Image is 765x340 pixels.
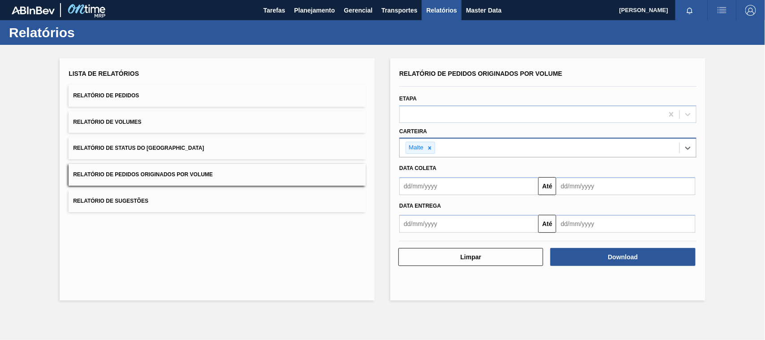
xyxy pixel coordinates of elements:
div: Malte [406,142,425,153]
input: dd/mm/yyyy [399,177,538,195]
input: dd/mm/yyyy [556,177,695,195]
span: Gerencial [344,5,373,16]
span: Relatório de Sugestões [73,198,148,204]
button: Download [550,248,695,266]
button: Relatório de Sugestões [69,190,366,212]
button: Relatório de Volumes [69,111,366,133]
input: dd/mm/yyyy [556,215,695,233]
button: Relatório de Pedidos [69,85,366,107]
span: Relatório de Volumes [73,119,141,125]
button: Até [538,177,556,195]
button: Relatório de Status do [GEOGRAPHIC_DATA] [69,137,366,159]
label: Carteira [399,128,427,135]
span: Data coleta [399,165,437,171]
span: Relatórios [426,5,457,16]
img: Logout [745,5,756,16]
button: Até [538,215,556,233]
span: Relatório de Status do [GEOGRAPHIC_DATA] [73,145,204,151]
button: Limpar [398,248,543,266]
span: Planejamento [294,5,335,16]
span: Data entrega [399,203,441,209]
span: Transportes [381,5,417,16]
input: dd/mm/yyyy [399,215,538,233]
span: Master Data [466,5,501,16]
button: Relatório de Pedidos Originados por Volume [69,164,366,186]
button: Notificações [675,4,704,17]
img: TNhmsLtSVTkK8tSr43FrP2fwEKptu5GPRR3wAAAABJRU5ErkJggg== [12,6,55,14]
span: Relatório de Pedidos [73,92,139,99]
span: Relatório de Pedidos Originados por Volume [399,70,562,77]
span: Relatório de Pedidos Originados por Volume [73,171,213,178]
img: userActions [717,5,727,16]
label: Etapa [399,96,417,102]
span: Lista de Relatórios [69,70,139,77]
span: Tarefas [264,5,285,16]
h1: Relatórios [9,27,168,38]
